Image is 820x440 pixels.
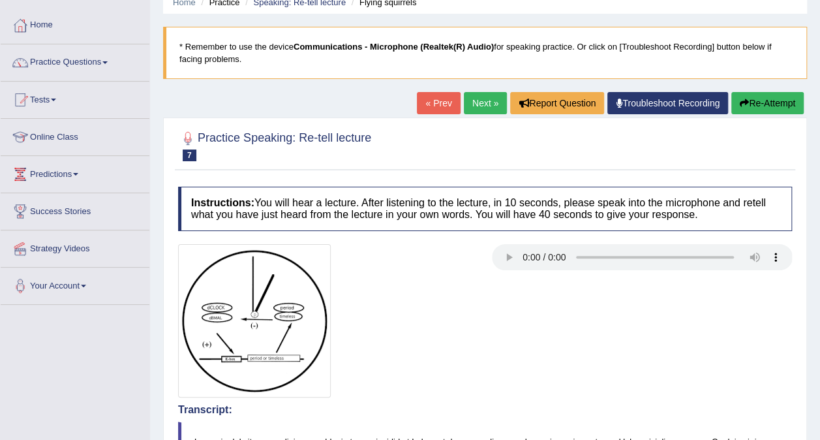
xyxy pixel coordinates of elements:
[178,187,792,230] h4: You will hear a lecture. After listening to the lecture, in 10 seconds, please speak into the mic...
[1,230,149,263] a: Strategy Videos
[1,44,149,77] a: Practice Questions
[1,268,149,300] a: Your Account
[464,92,507,114] a: Next »
[163,27,807,79] blockquote: * Remember to use the device for speaking practice. Or click on [Troubleshoot Recording] button b...
[294,42,494,52] b: Communications - Microphone (Realtek(R) Audio)
[1,82,149,114] a: Tests
[1,193,149,226] a: Success Stories
[191,197,254,208] b: Instructions:
[731,92,804,114] button: Re-Attempt
[510,92,604,114] button: Report Question
[178,404,792,416] h4: Transcript:
[417,92,460,114] a: « Prev
[183,149,196,161] span: 7
[1,7,149,40] a: Home
[1,119,149,151] a: Online Class
[178,129,371,161] h2: Practice Speaking: Re-tell lecture
[1,156,149,189] a: Predictions
[607,92,728,114] a: Troubleshoot Recording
